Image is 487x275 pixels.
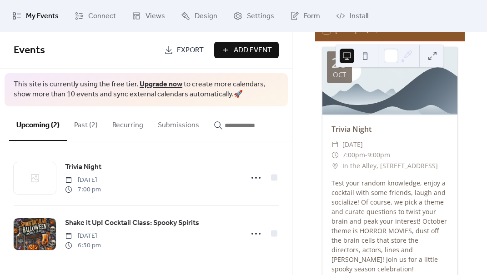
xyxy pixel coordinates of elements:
[322,124,457,135] div: Trivia Night
[329,4,375,28] a: Install
[177,45,204,56] span: Export
[331,150,339,160] div: ​
[151,106,206,140] button: Submissions
[65,218,199,229] span: Shake it Up! Cocktail Class: Spooky Spirits
[331,139,339,150] div: ​
[174,4,224,28] a: Design
[9,106,67,141] button: Upcoming (2)
[226,4,281,28] a: Settings
[105,106,151,140] button: Recurring
[5,4,65,28] a: My Events
[342,139,363,150] span: [DATE]
[65,185,101,195] span: 7:00 pm
[331,56,347,70] div: 28
[234,45,272,56] span: Add Event
[304,11,320,22] span: Form
[333,71,346,78] div: Oct
[195,11,217,22] span: Design
[67,106,105,140] button: Past (2)
[365,150,367,160] span: -
[65,231,101,241] span: [DATE]
[88,11,116,22] span: Connect
[125,4,172,28] a: Views
[14,80,279,100] span: This site is currently using the free tier. to create more calendars, show more than 10 events an...
[283,4,327,28] a: Form
[247,11,274,22] span: Settings
[342,150,365,160] span: 7:00pm
[350,11,368,22] span: Install
[322,178,457,274] div: Test your random knowledge, enjoy a cocktail with some friends, laugh and socialize! Of course, w...
[331,160,339,171] div: ​
[214,42,279,58] button: Add Event
[342,160,438,171] span: In the Alley, [STREET_ADDRESS]
[140,77,182,91] a: Upgrade now
[65,217,199,229] a: Shake it Up! Cocktail Class: Spooky Spirits
[367,150,390,160] span: 9:00pm
[157,42,211,58] a: Export
[26,11,59,22] span: My Events
[65,241,101,250] span: 6:30 pm
[65,161,101,173] a: Trivia Night
[146,11,165,22] span: Views
[65,175,101,185] span: [DATE]
[68,4,123,28] a: Connect
[14,40,45,60] span: Events
[65,162,101,173] span: Trivia Night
